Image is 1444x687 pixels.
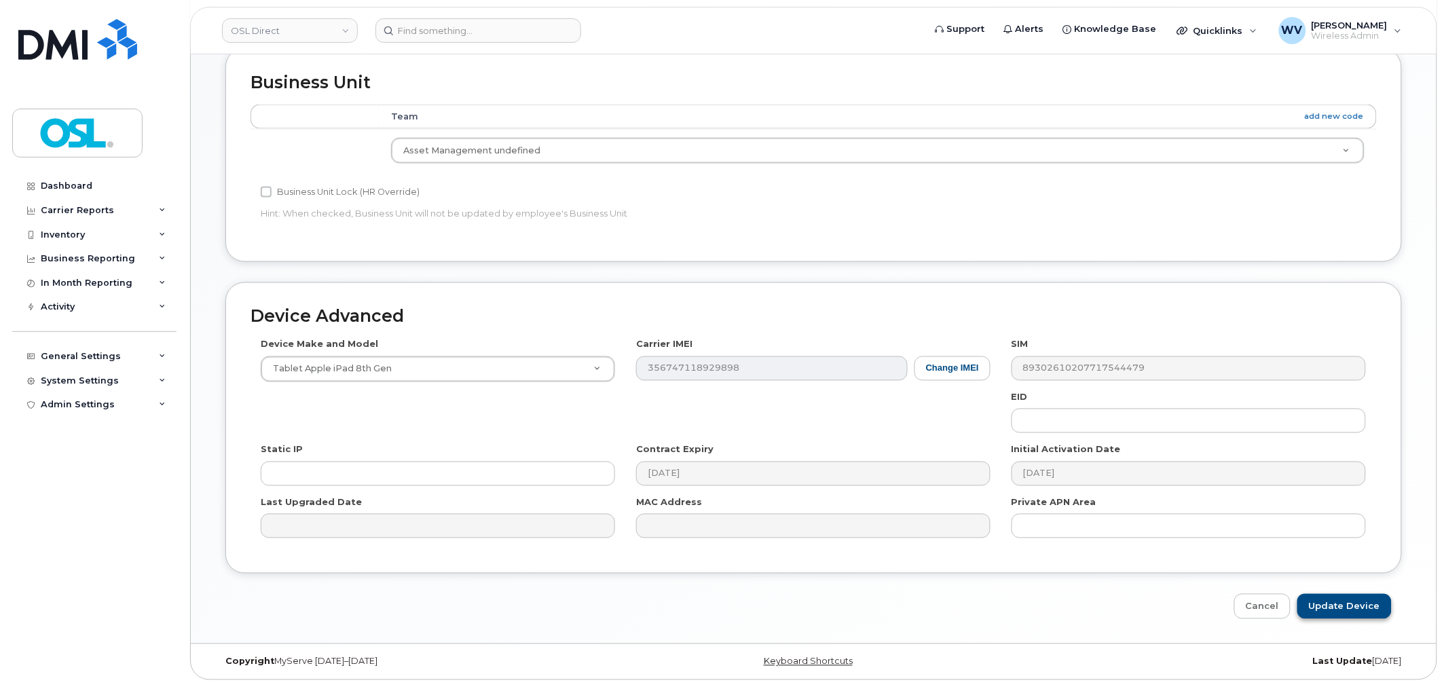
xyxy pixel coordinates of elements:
[1012,391,1028,404] label: EID
[914,356,991,382] button: Change IMEI
[225,656,274,667] strong: Copyright
[1168,17,1267,44] div: Quicklinks
[261,187,272,198] input: Business Unit Lock (HR Override)
[947,22,985,36] span: Support
[1193,25,1243,36] span: Quicklinks
[1312,20,1388,31] span: [PERSON_NAME]
[636,443,714,456] label: Contract Expiry
[1297,594,1392,619] input: Update Device
[261,496,362,509] label: Last Upgraded Date
[1313,656,1373,667] strong: Last Update
[1016,22,1044,36] span: Alerts
[636,496,702,509] label: MAC Address
[1054,16,1166,43] a: Knowledge Base
[261,184,420,200] label: Business Unit Lock (HR Override)
[215,656,614,667] div: MyServe [DATE]–[DATE]
[265,363,392,375] span: Tablet Apple iPad 8th Gen
[392,138,1364,163] a: Asset Management undefined
[403,145,540,155] span: Asset Management undefined
[1012,496,1096,509] label: Private APN Area
[1234,594,1291,619] a: Cancel
[926,16,995,43] a: Support
[251,308,1377,327] h2: Device Advanced
[1012,443,1121,456] label: Initial Activation Date
[379,105,1377,129] th: Team
[222,18,358,43] a: OSL Direct
[261,357,614,382] a: Tablet Apple iPad 8th Gen
[251,73,1377,92] h2: Business Unit
[636,338,692,351] label: Carrier IMEI
[261,443,303,456] label: Static IP
[764,656,853,667] a: Keyboard Shortcuts
[1075,22,1157,36] span: Knowledge Base
[261,207,991,220] p: Hint: When checked, Business Unit will not be updated by employee's Business Unit
[1012,338,1029,351] label: SIM
[1270,17,1411,44] div: Willy Verrier
[1013,656,1412,667] div: [DATE]
[1282,22,1303,39] span: WV
[1305,111,1364,122] a: add new code
[995,16,1054,43] a: Alerts
[1312,31,1388,41] span: Wireless Admin
[375,18,581,43] input: Find something...
[261,338,378,351] label: Device Make and Model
